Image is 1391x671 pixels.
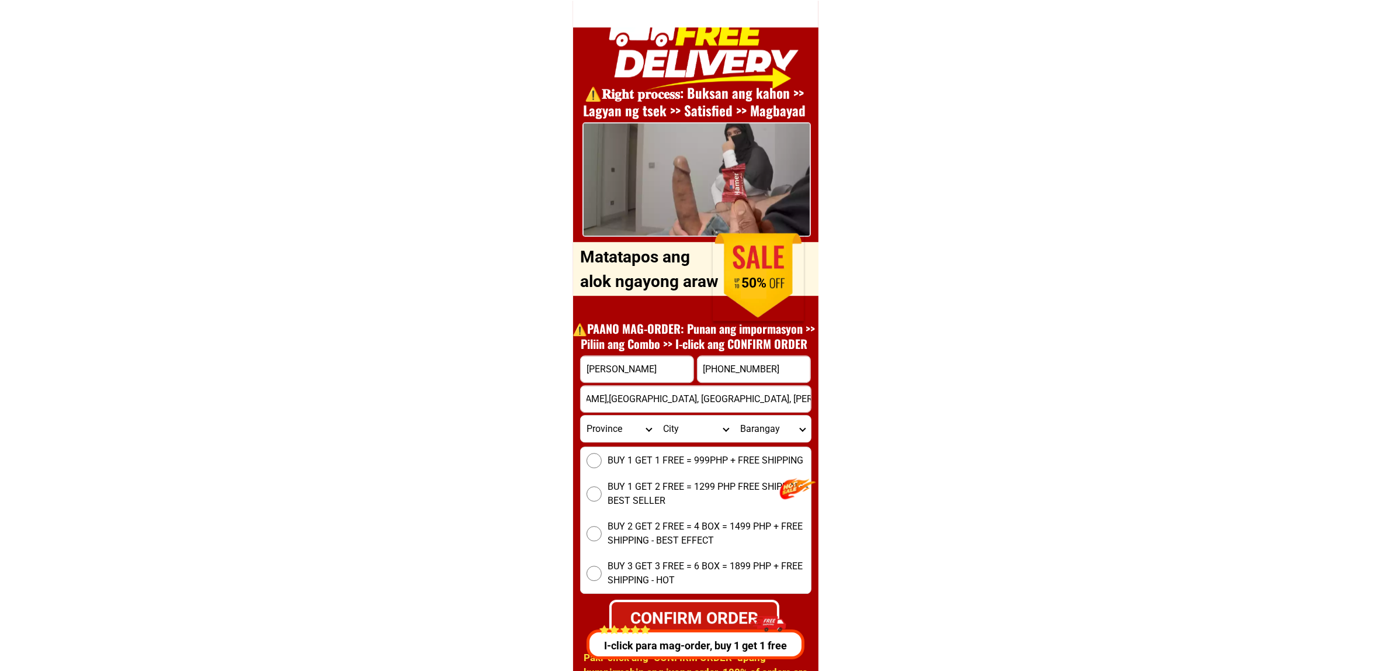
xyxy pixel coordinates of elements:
[698,356,810,382] input: Input phone_number
[608,520,811,548] span: BUY 2 GET 2 FREE = 4 BOX = 1499 PHP + FREE SHIPPING - BEST EFFECT
[567,85,822,120] h1: ⚠️️𝐑𝐢𝐠𝐡𝐭 𝐩𝐫𝐨𝐜𝐞𝐬𝐬: Buksan ang kahon >> Lagyan ng tsek >> Satisfied >> Magbayad
[657,416,734,442] select: Select district
[725,275,784,292] h1: 50%
[734,416,811,442] select: Select commune
[581,386,811,412] input: Input address
[608,480,811,508] span: BUY 1 GET 2 FREE = 1299 PHP FREE SHIPPING - BEST SELLER
[587,526,602,541] input: BUY 2 GET 2 FREE = 4 BOX = 1499 PHP + FREE SHIPPING - BEST EFFECT
[567,321,821,351] h1: ⚠️️PAANO MAG-ORDER: Punan ang impormasyon >> Piliin ang Combo >> I-click ang CONFIRM ORDER
[581,356,693,382] input: Input full_name
[612,606,777,630] div: CONFIRM ORDER
[587,486,602,501] input: BUY 1 GET 2 FREE = 1299 PHP FREE SHIPPING - BEST SELLER
[608,559,811,587] span: BUY 3 GET 3 FREE = 6 BOX = 1899 PHP + FREE SHIPPING - HOT
[581,416,657,442] select: Select province
[584,638,808,653] p: I-click para mag-order, buy 1 get 1 free
[587,453,602,468] input: BUY 1 GET 1 FREE = 999PHP + FREE SHIPPING
[614,236,798,286] h1: ORDER DITO
[608,454,803,468] span: BUY 1 GET 1 FREE = 999PHP + FREE SHIPPING
[587,566,602,581] input: BUY 3 GET 3 FREE = 6 BOX = 1899 PHP + FREE SHIPPING - HOT
[580,245,724,294] p: Matatapos ang alok ngayong araw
